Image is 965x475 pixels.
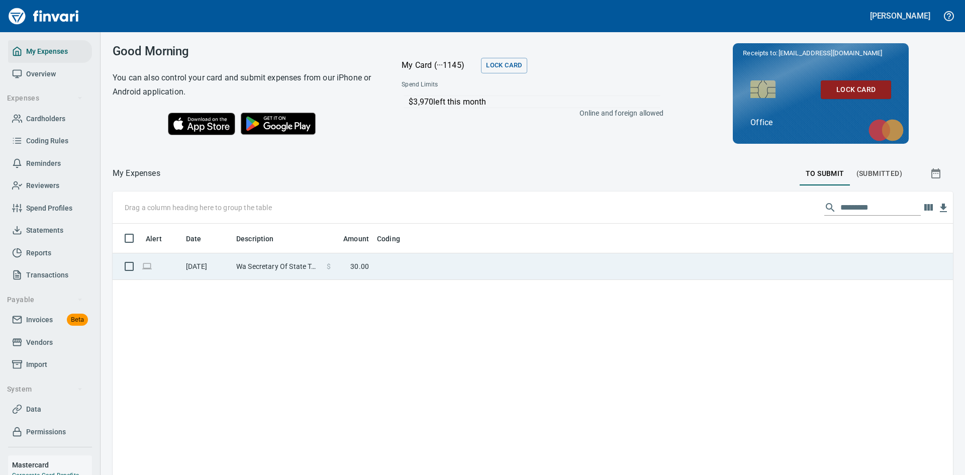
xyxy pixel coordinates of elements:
span: (Submitted) [856,167,902,180]
span: Alert [146,233,175,245]
span: Data [26,403,41,416]
nav: breadcrumb [113,167,160,179]
span: Spend Limits [402,80,550,90]
span: Coding Rules [26,135,68,147]
img: Finvari [6,4,81,28]
a: Transactions [8,264,92,287]
span: Coding [377,233,400,245]
span: 30.00 [350,261,369,271]
button: Download Table [936,201,951,216]
span: Overview [26,68,56,80]
a: Vendors [8,331,92,354]
span: [EMAIL_ADDRESS][DOMAIN_NAME] [778,48,883,58]
span: Vendors [26,336,53,349]
span: $ [327,261,331,271]
button: Expenses [3,89,87,108]
img: Download on the App Store [168,113,235,135]
h6: You can also control your card and submit expenses from our iPhone or Android application. [113,71,376,99]
button: System [3,380,87,399]
button: Lock Card [821,80,891,99]
button: Payable [3,291,87,309]
a: Reviewers [8,174,92,197]
button: [PERSON_NAME] [867,8,933,24]
span: Invoices [26,314,53,326]
a: Data [8,398,92,421]
td: [DATE] [182,253,232,280]
span: Spend Profiles [26,202,72,215]
span: Reminders [26,157,61,170]
a: Overview [8,63,92,85]
td: Wa Secretary Of State Tumwater [GEOGRAPHIC_DATA] [232,253,323,280]
span: Date [186,233,202,245]
span: Online transaction [142,263,152,269]
span: To Submit [806,167,844,180]
span: Statements [26,224,63,237]
span: Payable [7,294,83,306]
span: Reports [26,247,51,259]
span: Description [236,233,274,245]
img: mastercard.svg [863,114,909,146]
span: Transactions [26,269,68,281]
span: Beta [67,314,88,326]
span: Amount [330,233,369,245]
p: Online and foreign allowed [394,108,663,118]
span: Expenses [7,92,83,105]
span: My Expenses [26,45,68,58]
span: Import [26,358,47,371]
p: $3,970 left this month [409,96,660,108]
a: InvoicesBeta [8,309,92,331]
a: Permissions [8,421,92,443]
p: Receipts to: [743,48,899,58]
h5: [PERSON_NAME] [870,11,930,21]
span: Lock Card [486,60,522,71]
a: Coding Rules [8,130,92,152]
span: Coding [377,233,413,245]
a: My Expenses [8,40,92,63]
span: Reviewers [26,179,59,192]
span: Description [236,233,287,245]
a: Statements [8,219,92,242]
button: Show transactions within a particular date range [921,161,953,185]
span: Amount [343,233,369,245]
p: My Expenses [113,167,160,179]
a: Spend Profiles [8,197,92,220]
span: Lock Card [829,83,883,96]
p: Office [750,117,891,129]
span: Alert [146,233,162,245]
a: Import [8,353,92,376]
img: Get it on Google Play [235,107,322,140]
p: My Card (···1145) [402,59,477,71]
a: Reminders [8,152,92,175]
button: Lock Card [481,58,527,73]
h6: Mastercard [12,459,92,470]
a: Cardholders [8,108,92,130]
span: Permissions [26,426,66,438]
button: Choose columns to display [921,200,936,215]
span: Date [186,233,215,245]
p: Drag a column heading here to group the table [125,203,272,213]
h3: Good Morning [113,44,376,58]
span: Cardholders [26,113,65,125]
a: Reports [8,242,92,264]
span: System [7,383,83,396]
